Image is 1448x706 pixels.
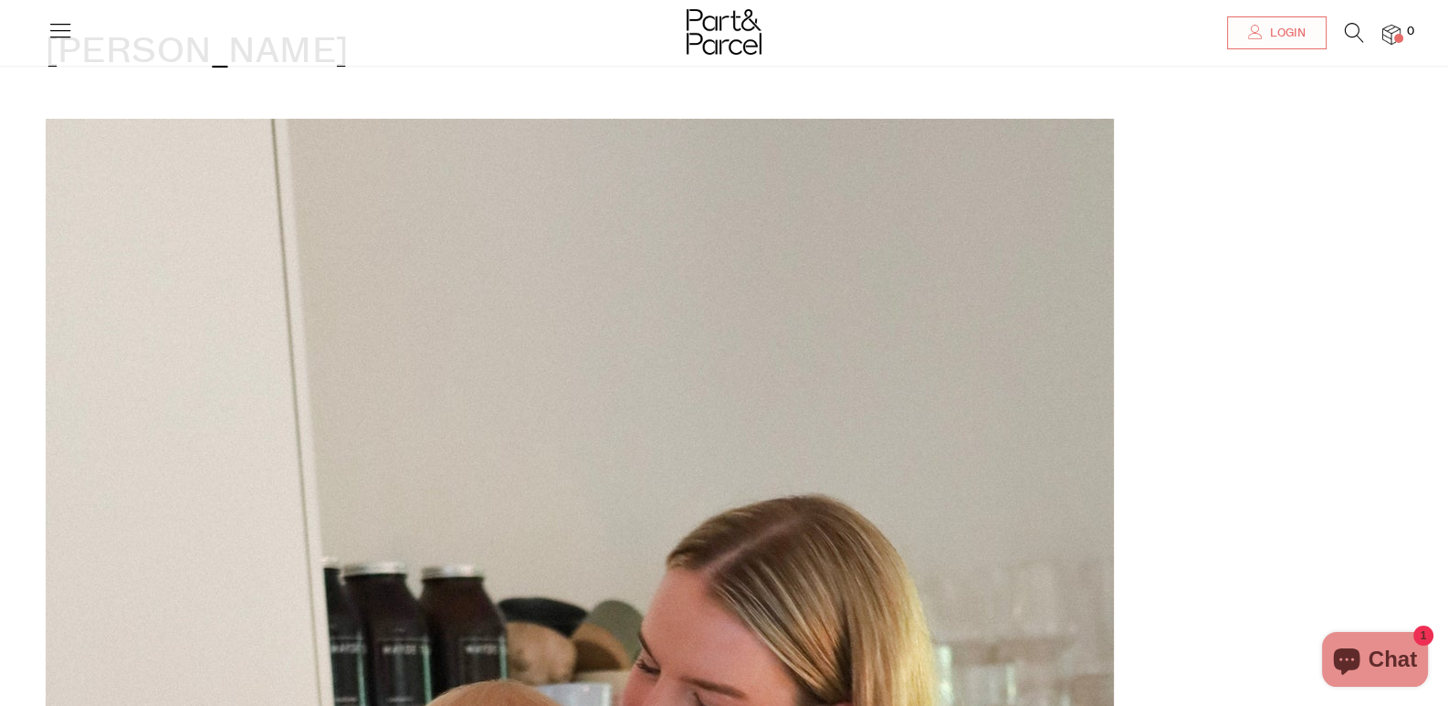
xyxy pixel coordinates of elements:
[687,9,761,55] img: Part&Parcel
[1227,16,1327,49] a: Login
[1265,26,1306,41] span: Login
[1382,25,1401,44] a: 0
[1317,632,1433,691] inbox-online-store-chat: Shopify online store chat
[1402,24,1419,40] span: 0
